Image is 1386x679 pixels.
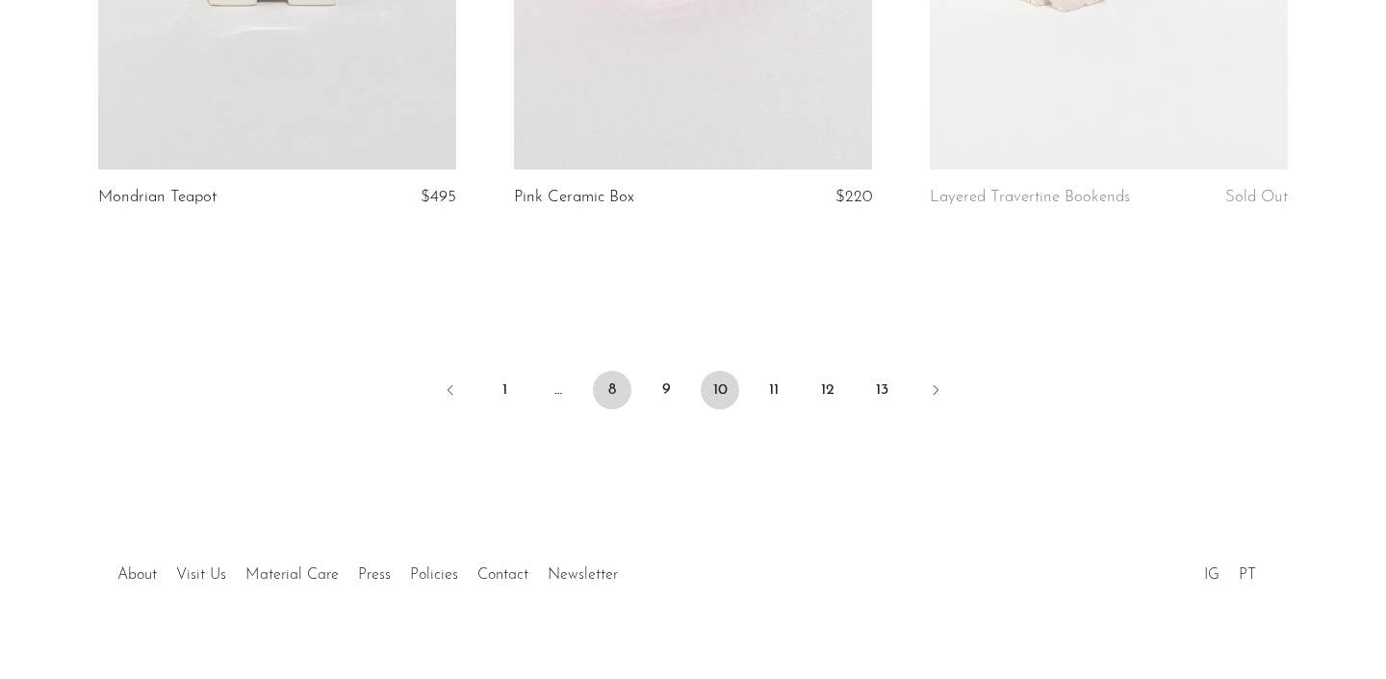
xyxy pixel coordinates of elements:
[701,371,739,409] span: 10
[647,371,685,409] a: 9
[593,371,631,409] a: 8
[808,371,847,409] a: 12
[539,371,577,409] span: …
[1194,552,1266,588] ul: Social Medias
[862,371,901,409] a: 13
[117,567,157,583] a: About
[1225,189,1288,205] span: Sold Out
[421,189,456,205] span: $495
[835,189,872,205] span: $220
[358,567,391,583] a: Press
[485,371,524,409] a: 1
[108,552,628,588] ul: Quick links
[431,371,470,413] a: Previous
[1204,567,1219,583] a: IG
[755,371,793,409] a: 11
[245,567,339,583] a: Material Care
[1239,567,1256,583] a: PT
[176,567,226,583] a: Visit Us
[916,371,955,413] a: Next
[514,189,634,206] a: Pink Ceramic Box
[477,567,528,583] a: Contact
[930,189,1130,206] a: Layered Travertine Bookends
[410,567,458,583] a: Policies
[98,189,217,206] a: Mondrian Teapot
